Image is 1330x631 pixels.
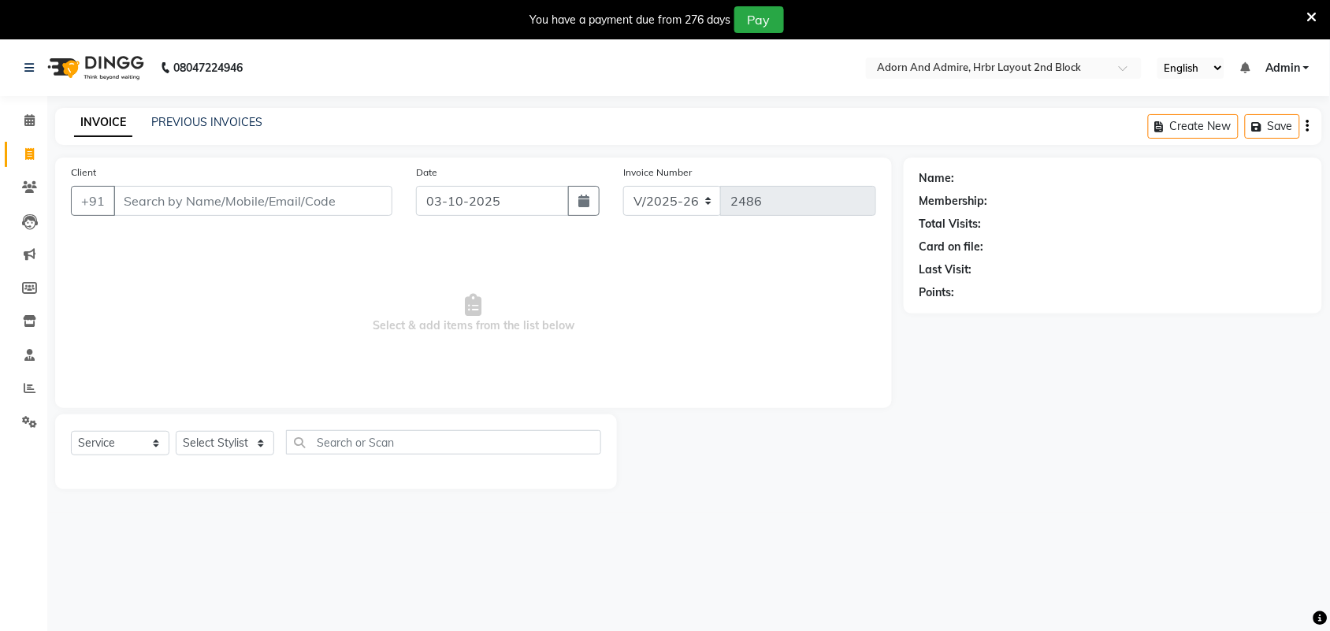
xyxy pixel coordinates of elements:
[40,46,148,90] img: logo
[734,6,784,33] button: Pay
[919,193,988,210] div: Membership:
[919,284,955,301] div: Points:
[919,239,984,255] div: Card on file:
[1265,60,1300,76] span: Admin
[71,186,115,216] button: +91
[113,186,392,216] input: Search by Name/Mobile/Email/Code
[286,430,601,455] input: Search or Scan
[1148,114,1239,139] button: Create New
[919,262,972,278] div: Last Visit:
[416,165,437,180] label: Date
[151,115,262,129] a: PREVIOUS INVOICES
[71,165,96,180] label: Client
[530,12,731,28] div: You have a payment due from 276 days
[74,109,132,137] a: INVOICE
[173,46,243,90] b: 08047224946
[919,170,955,187] div: Name:
[1245,114,1300,139] button: Save
[71,235,876,392] span: Select & add items from the list below
[919,216,982,232] div: Total Visits:
[623,165,692,180] label: Invoice Number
